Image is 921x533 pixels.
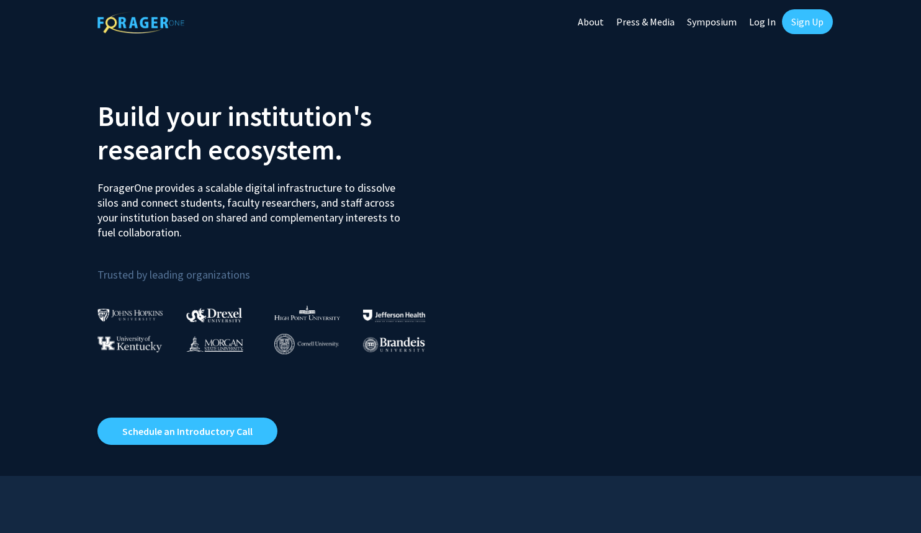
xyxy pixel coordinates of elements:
img: Drexel University [186,308,242,322]
img: Cornell University [274,334,339,354]
img: Brandeis University [363,337,425,352]
img: Morgan State University [186,336,243,352]
p: Trusted by leading organizations [97,250,451,284]
p: ForagerOne provides a scalable digital infrastructure to dissolve silos and connect students, fac... [97,171,409,240]
h2: Build your institution's research ecosystem. [97,99,451,166]
img: Thomas Jefferson University [363,310,425,321]
img: University of Kentucky [97,336,162,352]
img: Johns Hopkins University [97,308,163,321]
img: High Point University [274,305,340,320]
a: Sign Up [782,9,833,34]
img: ForagerOne Logo [97,12,184,34]
a: Opens in a new tab [97,418,277,445]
